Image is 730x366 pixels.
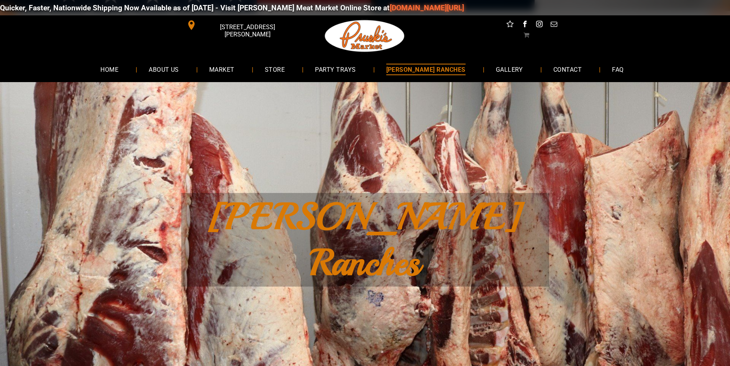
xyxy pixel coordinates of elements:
a: CONTACT [542,59,593,79]
a: HOME [89,59,130,79]
a: facebook [520,19,530,31]
span: [PERSON_NAME] Ranches [208,194,522,286]
a: email [549,19,559,31]
span: [STREET_ADDRESS][PERSON_NAME] [198,20,297,42]
a: ABOUT US [137,59,190,79]
a: STORE [253,59,296,79]
a: Social network [505,19,515,31]
a: FAQ [600,59,635,79]
a: MARKET [198,59,246,79]
a: GALLERY [484,59,535,79]
a: PARTY TRAYS [303,59,367,79]
img: Pruski-s+Market+HQ+Logo2-1920w.png [323,15,406,57]
a: instagram [534,19,544,31]
a: [STREET_ADDRESS][PERSON_NAME] [181,19,299,31]
a: [PERSON_NAME] RANCHES [375,59,477,79]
